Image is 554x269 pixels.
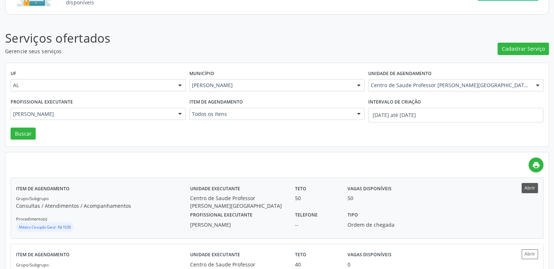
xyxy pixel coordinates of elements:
div: 50 [295,194,337,202]
a: print [529,157,543,172]
span: Todos os itens [192,110,350,118]
span: AL [13,82,171,89]
div: -- [295,221,337,229]
label: UF [11,68,16,79]
label: Intervalo de criação [368,97,421,108]
button: Abrir [522,183,538,193]
label: Profissional executante [11,97,73,108]
span: [PERSON_NAME] [192,82,350,89]
small: Grupo/Subgrupo [16,196,49,201]
p: Consultas / Atendimentos / Acompanhamentos [16,202,190,210]
label: Tipo [347,210,358,221]
label: Item de agendamento [16,183,70,194]
label: Vagas disponíveis [347,183,392,194]
label: Profissional executante [190,210,252,221]
label: Item de agendamento [16,249,70,261]
div: Ordem de chegada [347,221,416,229]
p: Serviços ofertados [5,29,386,47]
label: Item de agendamento [189,97,243,108]
span: Centro de Saude Professor [PERSON_NAME][GEOGRAPHIC_DATA] [371,82,529,89]
div: 50 [347,194,353,202]
span: Cadastrar Serviço [502,45,545,52]
p: Gerencie seus serviços [5,47,386,55]
label: Teto [295,183,306,194]
label: Unidade de agendamento [368,68,432,79]
i: print [532,161,540,169]
input: Selecione um intervalo [368,108,543,122]
small: Médico Cirurgião Geral - R$ 10,00 [19,225,71,230]
button: Abrir [522,249,538,259]
label: Teto [295,249,306,261]
button: Cadastrar Serviço [498,43,549,55]
div: [PERSON_NAME] [190,221,285,229]
label: Unidade executante [190,249,240,261]
small: Grupo/Subgrupo [16,262,49,268]
label: Telefone [295,210,318,221]
label: Município [189,68,214,79]
div: 40 [295,261,337,268]
span: [PERSON_NAME] [13,110,171,118]
div: 0 [347,261,350,268]
label: Vagas disponíveis [347,249,392,261]
small: Procedimento(s) [16,216,47,222]
button: Buscar [11,128,36,140]
div: Centro de Saude Professor [PERSON_NAME][GEOGRAPHIC_DATA] [190,194,285,210]
label: Unidade executante [190,183,240,194]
